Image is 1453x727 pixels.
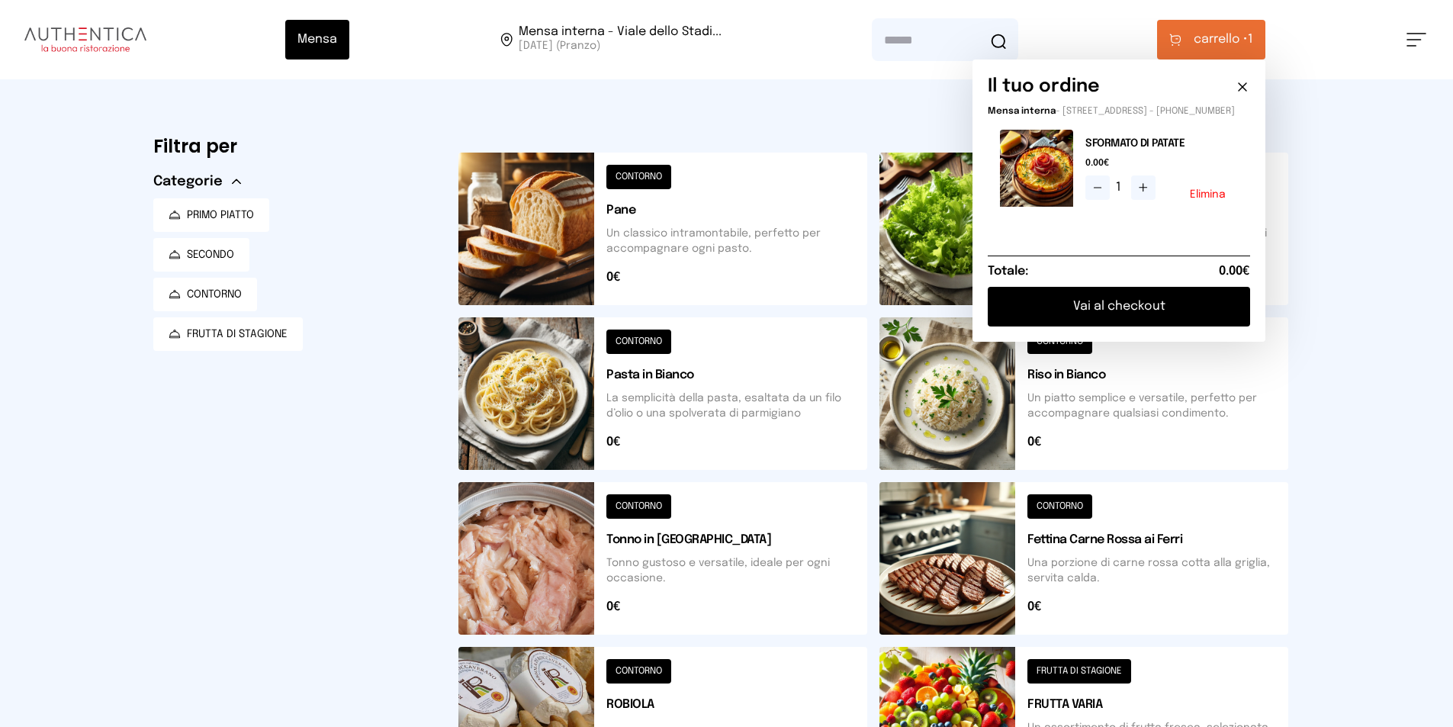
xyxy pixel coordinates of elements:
[153,278,257,311] button: CONTORNO
[153,317,303,351] button: FRUTTA DI STAGIONE
[24,27,146,52] img: logo.8f33a47.png
[1219,262,1250,281] span: 0.00€
[988,287,1250,327] button: Vai al checkout
[1000,130,1073,207] img: media
[153,171,223,192] span: Categorie
[187,207,254,223] span: PRIMO PIATTO
[153,198,269,232] button: PRIMO PIATTO
[988,107,1056,116] span: Mensa interna
[285,20,349,60] button: Mensa
[153,238,249,272] button: SECONDO
[1190,189,1226,200] button: Elimina
[988,262,1028,281] h6: Totale:
[1194,31,1253,49] span: 1
[1116,179,1125,197] span: 1
[187,327,288,342] span: FRUTTA DI STAGIONE
[1085,136,1238,151] h2: SFORMATO DI PATATE
[1157,20,1265,60] button: carrello •1
[153,134,434,159] h6: Filtra per
[1085,157,1238,169] span: 0.00€
[1194,31,1248,49] span: carrello •
[187,287,242,302] span: CONTORNO
[519,26,722,53] span: Viale dello Stadio, 77, 05100 Terni TR, Italia
[519,38,722,53] span: [DATE] (Pranzo)
[187,247,234,262] span: SECONDO
[988,105,1250,117] p: - [STREET_ADDRESS] - [PHONE_NUMBER]
[988,75,1100,99] h6: Il tuo ordine
[153,171,241,192] button: Categorie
